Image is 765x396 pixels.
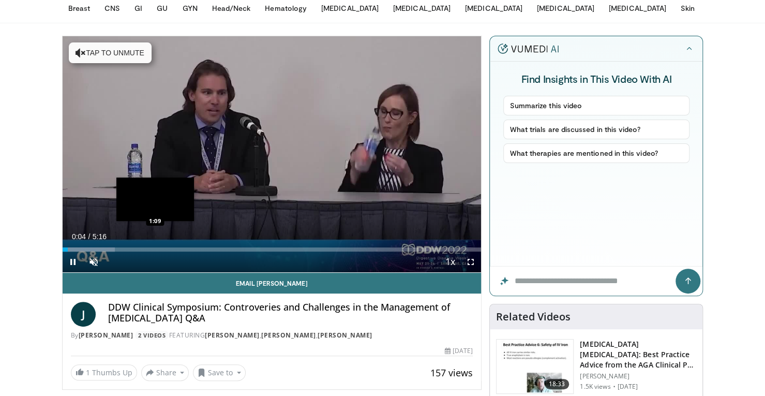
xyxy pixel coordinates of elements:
div: By FEATURING , , [71,331,473,340]
a: 18:33 [MEDICAL_DATA] [MEDICAL_DATA]: Best Practice Advice from the AGA Clinical P… [PERSON_NAME] ... [496,339,696,394]
span: 1 [86,368,90,377]
a: 2 Videos [135,331,169,340]
button: Fullscreen [460,252,481,272]
a: J [71,302,96,327]
a: [PERSON_NAME] [205,331,260,340]
p: [PERSON_NAME] [580,372,696,380]
video-js: Video Player [63,36,482,273]
button: Save to [193,364,246,381]
a: [PERSON_NAME] [261,331,316,340]
button: Tap to unmute [69,42,152,63]
a: 1 Thumbs Up [71,364,137,380]
p: 1.5K views [580,383,610,391]
button: What trials are discussed in this video? [503,120,690,139]
h4: Related Videos [496,311,571,323]
button: Share [141,364,189,381]
a: Email [PERSON_NAME] [63,273,482,294]
span: 0:04 [72,232,86,241]
button: Playback Rate [440,252,460,272]
div: [DATE] [445,346,473,356]
span: / [88,232,91,241]
a: [PERSON_NAME] [318,331,372,340]
a: [PERSON_NAME] [79,331,133,340]
input: Question for the AI [490,267,702,296]
div: · [612,383,615,391]
div: Progress Bar [63,247,482,252]
span: 157 views [430,366,473,379]
button: Unmute [83,252,104,272]
p: [DATE] [617,383,638,391]
button: Pause [63,252,83,272]
span: 18:33 [545,379,569,389]
h4: DDW Clinical Symposium: Controveries and Challenges in the Management of [MEDICAL_DATA] Q&A [108,302,473,324]
h4: Find Insights in This Video With AI [503,72,690,85]
button: Summarize this video [503,96,690,115]
img: vumedi-ai-logo.v2.svg [498,43,559,54]
span: 5:16 [93,232,107,241]
img: d1653e00-2c8d-43f1-b9d7-3bc1bf0d4299.150x105_q85_crop-smart_upscale.jpg [497,340,573,393]
h3: [MEDICAL_DATA] [MEDICAL_DATA]: Best Practice Advice from the AGA Clinical P… [580,339,696,370]
button: What therapies are mentioned in this video? [503,143,690,163]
